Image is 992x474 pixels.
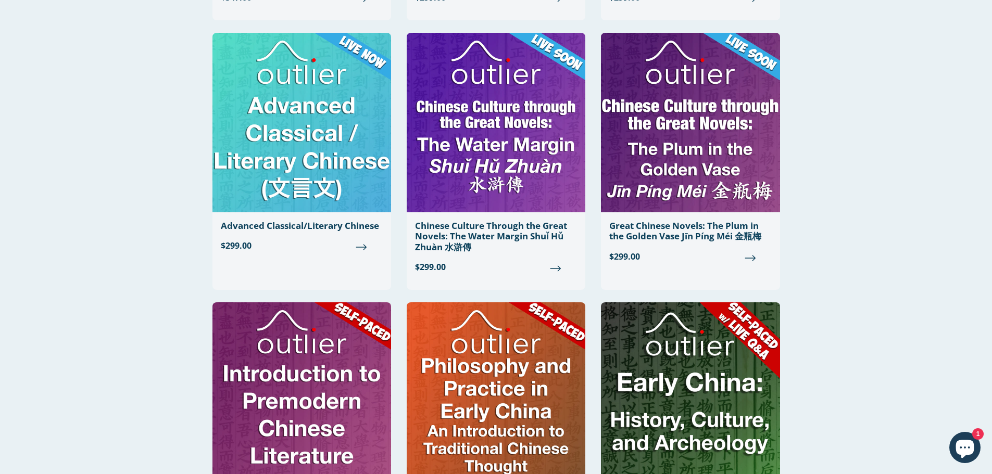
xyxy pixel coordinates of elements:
img: Great Chinese Novels: The Plum in the Golden Vase Jīn Píng Méi 金瓶梅 [601,33,780,212]
div: Advanced Classical/Literary Chinese [221,221,383,231]
img: Advanced Classical/Literary Chinese [212,33,391,212]
a: Advanced Classical/Literary Chinese $299.00 [212,33,391,260]
a: Great Chinese Novels: The Plum in the Golden Vase Jīn Píng Méi 金瓶梅 $299.00 [601,33,780,271]
span: $299.00 [415,261,577,273]
div: Chinese Culture Through the Great Novels: The Water Margin Shuǐ Hǔ Zhuàn 水滸傳 [415,221,577,252]
a: Chinese Culture Through the Great Novels: The Water Margin Shuǐ Hǔ Zhuàn 水滸傳 $299.00 [407,33,585,281]
span: $299.00 [221,239,383,252]
img: Chinese Culture Through the Great Novels: The Water Margin Shuǐ Hǔ Zhuàn 水滸傳 [407,33,585,212]
div: Great Chinese Novels: The Plum in the Golden Vase Jīn Píng Méi 金瓶梅 [609,221,771,242]
span: $299.00 [609,250,771,263]
inbox-online-store-chat: Shopify online store chat [946,432,984,466]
